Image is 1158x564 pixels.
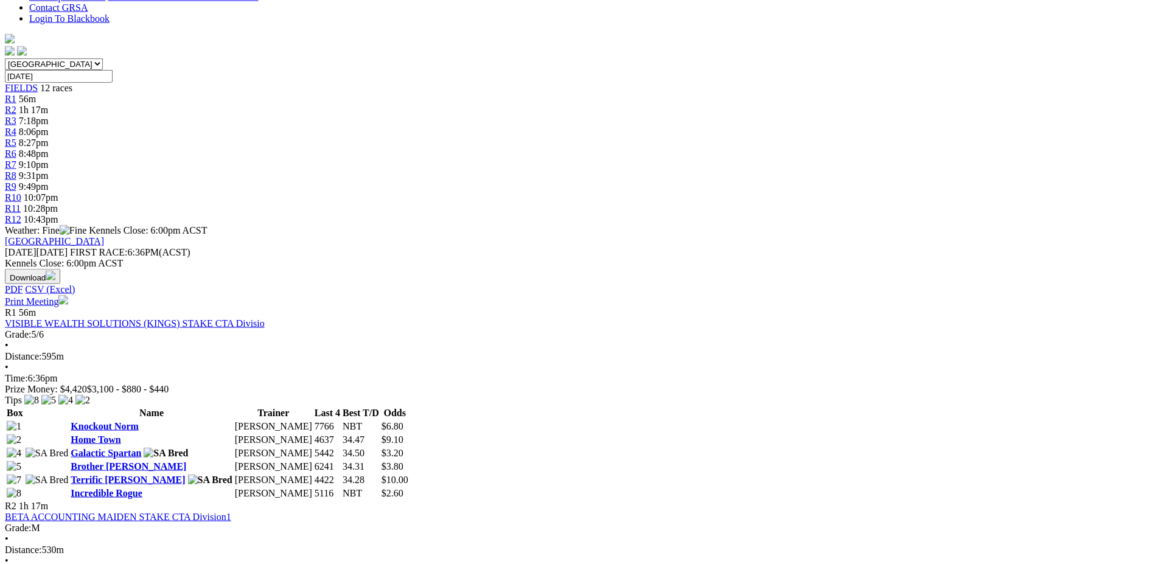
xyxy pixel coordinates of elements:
[5,236,104,246] a: [GEOGRAPHIC_DATA]
[5,192,21,203] a: R10
[342,461,380,473] td: 34.31
[382,434,403,445] span: $9.10
[26,475,69,486] img: SA Bred
[5,523,32,533] span: Grade:
[5,225,89,235] span: Weather: Fine
[41,395,56,406] img: 5
[24,395,39,406] img: 8
[5,318,265,329] a: VISIBLE WEALTH SOLUTIONS (KINGS) STAKE CTA Divisio
[5,34,15,44] img: logo-grsa-white.png
[5,512,231,522] a: BETA ACCOUNTING MAIDEN STAKE CTA Division1
[5,269,60,284] button: Download
[5,340,9,350] span: •
[382,448,403,458] span: $3.20
[70,247,127,257] span: FIRST RACE:
[19,181,49,192] span: 9:49pm
[234,447,313,459] td: [PERSON_NAME]
[75,395,90,406] img: 2
[71,421,139,431] a: Knockout Norm
[234,487,313,500] td: [PERSON_NAME]
[5,159,16,170] a: R7
[58,295,68,305] img: printer.svg
[23,203,58,214] span: 10:28pm
[144,448,188,459] img: SA Bred
[5,94,16,104] span: R1
[60,225,86,236] img: Fine
[19,138,49,148] span: 8:27pm
[70,407,232,419] th: Name
[5,181,16,192] a: R9
[234,461,313,473] td: [PERSON_NAME]
[5,362,9,372] span: •
[5,523,1153,534] div: M
[314,420,341,433] td: 7766
[234,474,313,486] td: [PERSON_NAME]
[342,487,380,500] td: NBT
[188,475,232,486] img: SA Bred
[314,487,341,500] td: 5116
[19,170,49,181] span: 9:31pm
[381,407,409,419] th: Odds
[5,545,1153,555] div: 530m
[5,127,16,137] a: R4
[17,46,27,56] img: twitter.svg
[24,192,58,203] span: 10:07pm
[5,284,23,294] a: PDF
[5,214,21,225] a: R12
[5,138,16,148] a: R5
[7,475,21,486] img: 7
[5,70,113,83] input: Select date
[19,105,48,115] span: 1h 17m
[5,384,1153,395] div: Prize Money: $4,420
[24,214,58,225] span: 10:43pm
[26,448,69,459] img: SA Bred
[5,203,21,214] span: R11
[71,461,186,472] a: Brother [PERSON_NAME]
[5,296,68,307] a: Print Meeting
[7,488,21,499] img: 8
[71,475,185,485] a: Terrific [PERSON_NAME]
[5,148,16,159] a: R6
[5,373,28,383] span: Time:
[5,105,16,115] a: R2
[40,83,72,93] span: 12 races
[5,170,16,181] a: R8
[19,501,48,511] span: 1h 17m
[71,488,142,498] a: Incredible Rogue
[19,127,49,137] span: 8:06pm
[5,284,1153,295] div: Download
[5,545,41,555] span: Distance:
[5,116,16,126] a: R3
[5,329,1153,340] div: 5/6
[19,94,36,104] span: 56m
[19,116,49,126] span: 7:18pm
[5,247,68,257] span: [DATE]
[5,307,16,318] span: R1
[5,247,37,257] span: [DATE]
[314,434,341,446] td: 4637
[58,395,73,406] img: 4
[5,395,22,405] span: Tips
[5,351,1153,362] div: 595m
[342,474,380,486] td: 34.28
[5,373,1153,384] div: 6:36pm
[234,420,313,433] td: [PERSON_NAME]
[314,407,341,419] th: Last 4
[29,13,110,24] a: Login To Blackbook
[314,447,341,459] td: 5442
[7,434,21,445] img: 2
[46,271,55,280] img: download.svg
[342,447,380,459] td: 34.50
[5,258,1153,269] div: Kennels Close: 6:00pm ACST
[19,307,36,318] span: 56m
[5,534,9,544] span: •
[19,148,49,159] span: 8:48pm
[5,83,38,93] a: FIELDS
[7,448,21,459] img: 4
